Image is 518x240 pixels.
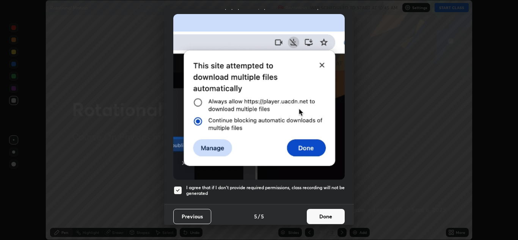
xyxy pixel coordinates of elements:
h4: 5 [254,212,257,220]
h5: I agree that if I don't provide required permissions, class recording will not be generated [186,185,345,196]
h4: 5 [261,212,264,220]
h4: / [258,212,260,220]
button: Done [307,209,345,224]
button: Previous [173,209,211,224]
img: downloads-permission-blocked.gif [173,14,345,180]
